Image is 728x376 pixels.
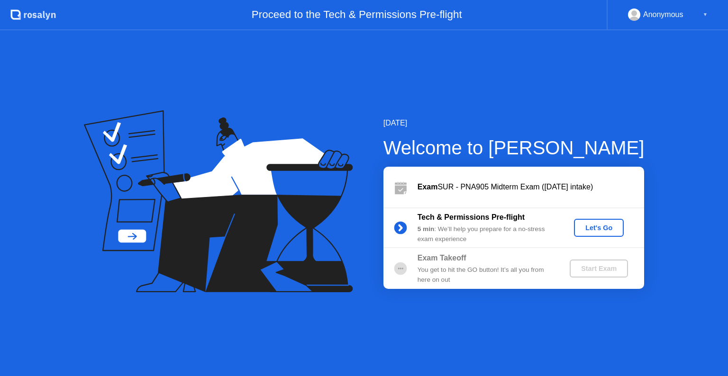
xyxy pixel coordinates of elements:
div: Anonymous [643,9,683,21]
b: 5 min [418,225,435,233]
div: Start Exam [573,265,624,272]
div: Welcome to [PERSON_NAME] [383,134,645,162]
button: Let's Go [574,219,624,237]
div: You get to hit the GO button! It’s all you from here on out [418,265,554,285]
b: Exam Takeoff [418,254,466,262]
div: : We’ll help you prepare for a no-stress exam experience [418,224,554,244]
button: Start Exam [570,260,628,278]
div: Let's Go [578,224,620,232]
b: Exam [418,183,438,191]
div: [DATE] [383,117,645,129]
b: Tech & Permissions Pre-flight [418,213,525,221]
div: ▼ [703,9,708,21]
div: SUR - PNA905 Midterm Exam ([DATE] intake) [418,181,644,193]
